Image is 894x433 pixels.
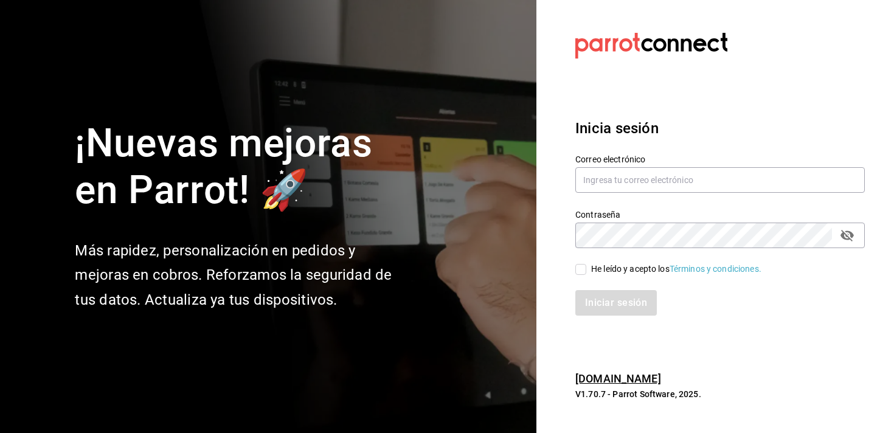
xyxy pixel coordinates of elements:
[575,117,865,139] h3: Inicia sesión
[837,225,858,246] button: passwordField
[575,388,865,400] p: V1.70.7 - Parrot Software, 2025.
[75,120,403,214] h1: ¡Nuevas mejoras en Parrot! 🚀
[575,154,865,163] label: Correo electrónico
[670,264,761,274] a: Términos y condiciones.
[75,238,403,313] h2: Más rapidez, personalización en pedidos y mejoras en cobros. Reforzamos la seguridad de tus datos...
[575,372,661,385] a: [DOMAIN_NAME]
[575,210,865,218] label: Contraseña
[591,263,761,275] div: He leído y acepto los
[575,167,865,193] input: Ingresa tu correo electrónico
